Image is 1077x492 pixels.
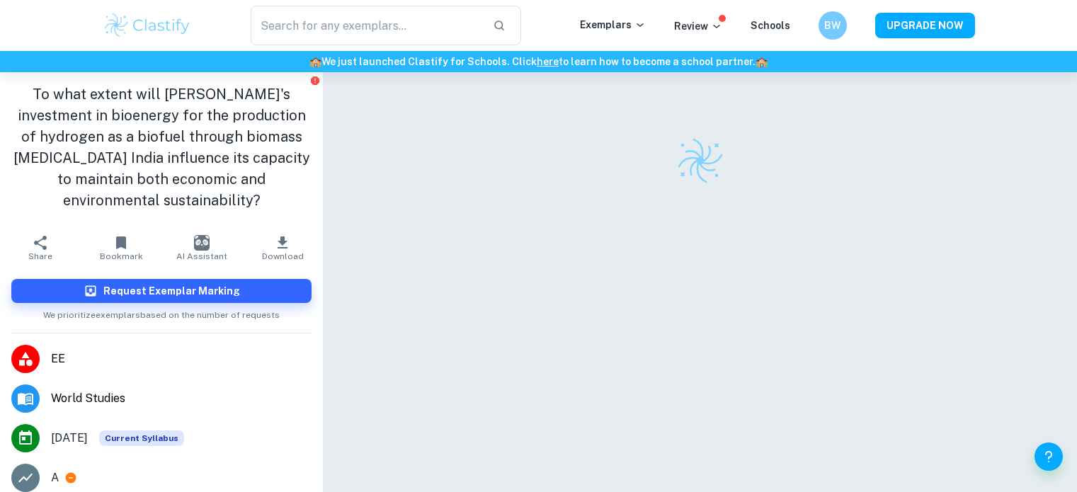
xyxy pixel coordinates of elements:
[81,228,161,268] button: Bookmark
[51,390,312,407] span: World Studies
[674,18,722,34] p: Review
[161,228,242,268] button: AI Assistant
[51,430,88,447] span: [DATE]
[43,303,280,321] span: We prioritize exemplars based on the number of requests
[99,430,184,446] span: Current Syllabus
[262,251,304,261] span: Download
[309,75,320,86] button: Report issue
[537,56,559,67] a: here
[756,56,768,67] span: 🏫
[176,251,227,261] span: AI Assistant
[875,13,975,38] button: UPGRADE NOW
[676,136,725,185] img: Clastify logo
[103,11,193,40] img: Clastify logo
[3,54,1074,69] h6: We just launched Clastify for Schools. Click to learn how to become a school partner.
[819,11,847,40] button: BW
[28,251,52,261] span: Share
[194,235,210,251] img: AI Assistant
[103,283,240,299] h6: Request Exemplar Marking
[251,6,482,45] input: Search for any exemplars...
[11,84,312,211] h1: To what extent will [PERSON_NAME]'s investment in bioenergy for the production of hydrogen as a b...
[824,18,840,33] h6: BW
[51,350,312,367] span: EE
[309,56,321,67] span: 🏫
[580,17,646,33] p: Exemplars
[51,469,59,486] p: A
[242,228,323,268] button: Download
[1035,442,1063,471] button: Help and Feedback
[11,279,312,303] button: Request Exemplar Marking
[100,251,143,261] span: Bookmark
[99,430,184,446] div: This exemplar is based on the current syllabus. Feel free to refer to it for inspiration/ideas wh...
[751,20,790,31] a: Schools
